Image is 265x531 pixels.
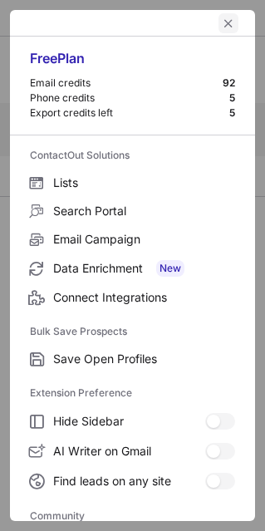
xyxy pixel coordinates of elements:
div: 5 [229,106,235,120]
span: AI Writer on Gmail [53,444,205,459]
label: Bulk Save Prospects [30,318,235,345]
label: Extension Preference [30,380,235,406]
label: AI Writer on Gmail [10,436,255,466]
span: Email Campaign [53,232,235,247]
div: Free Plan [30,50,235,76]
label: ContactOut Solutions [30,142,235,169]
label: Find leads on any site [10,466,255,496]
span: Hide Sidebar [53,414,205,429]
span: Save Open Profiles [53,352,235,366]
button: left-button [218,13,238,33]
label: Email Campaign [10,225,255,253]
div: Phone credits [30,91,229,105]
span: Data Enrichment [53,260,235,277]
label: Save Open Profiles [10,345,255,373]
label: Data Enrichment New [10,253,255,283]
div: Email credits [30,76,223,90]
span: New [156,260,184,277]
span: Find leads on any site [53,474,205,489]
span: Search Portal [53,204,235,219]
label: Community [30,503,235,529]
label: Lists [10,169,255,197]
label: Search Portal [10,197,255,225]
label: Connect Integrations [10,283,255,312]
div: 92 [223,76,235,90]
button: right-button [27,15,43,32]
span: Lists [53,175,235,190]
span: Connect Integrations [53,290,235,305]
div: Export credits left [30,106,229,120]
div: 5 [229,91,235,105]
label: Hide Sidebar [10,406,255,436]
